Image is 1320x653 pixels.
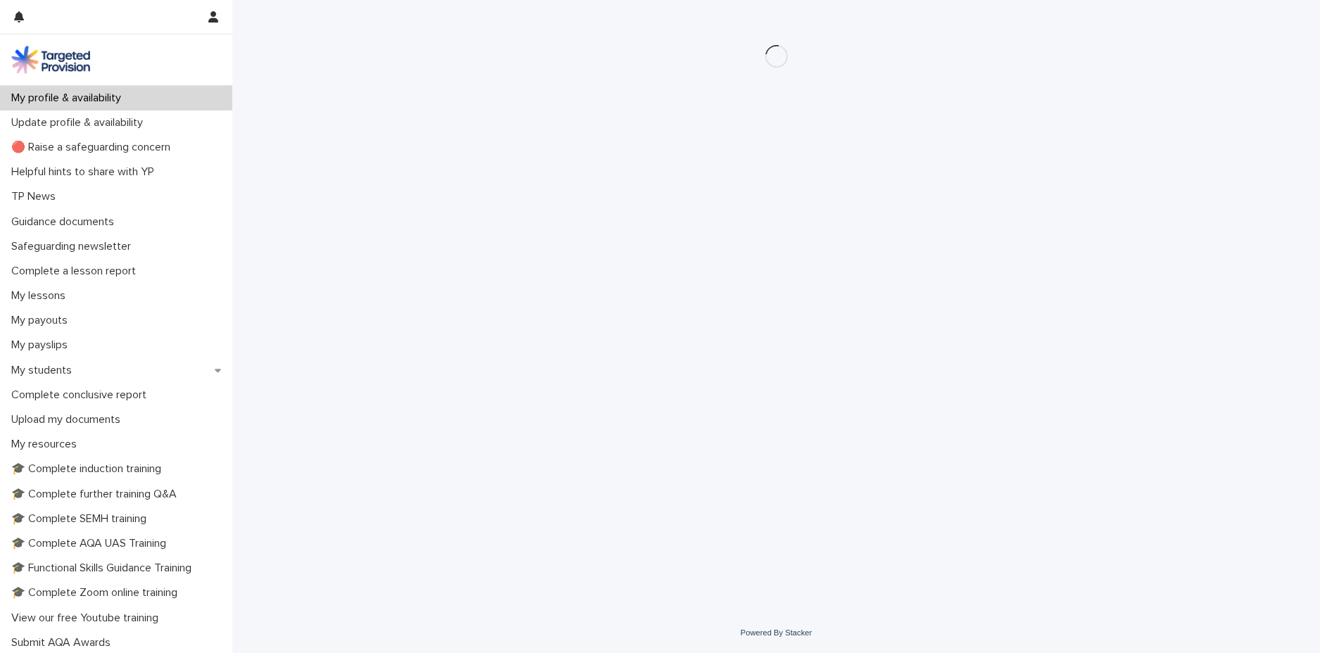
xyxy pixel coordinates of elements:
p: My students [6,364,83,377]
p: Complete a lesson report [6,265,147,278]
p: Helpful hints to share with YP [6,165,165,179]
p: My profile & availability [6,91,132,105]
p: 🔴 Raise a safeguarding concern [6,141,182,154]
p: My resources [6,438,88,451]
p: My payslips [6,338,79,352]
p: 🎓 Functional Skills Guidance Training [6,562,203,575]
a: Powered By Stacker [741,628,812,637]
p: Upload my documents [6,413,132,426]
p: Update profile & availability [6,116,154,129]
p: Complete conclusive report [6,388,158,402]
p: Submit AQA Awards [6,636,122,649]
p: TP News [6,190,67,203]
p: My lessons [6,289,77,303]
p: 🎓 Complete AQA UAS Training [6,537,177,550]
p: Guidance documents [6,215,125,229]
p: 🎓 Complete induction training [6,462,172,476]
p: Safeguarding newsletter [6,240,142,253]
p: 🎓 Complete Zoom online training [6,586,189,600]
p: My payouts [6,314,79,327]
p: 🎓 Complete SEMH training [6,512,158,526]
p: View our free Youtube training [6,611,170,625]
img: M5nRWzHhSzIhMunXDL62 [11,46,90,74]
p: 🎓 Complete further training Q&A [6,488,188,501]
